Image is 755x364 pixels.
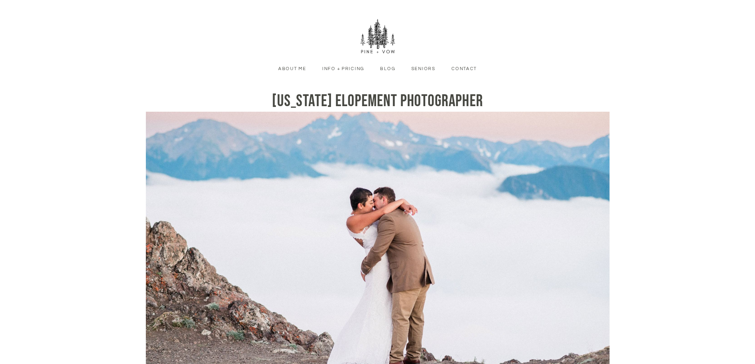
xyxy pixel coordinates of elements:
[445,65,483,72] a: Contact
[374,65,401,72] a: Blog
[405,65,441,72] a: Seniors
[360,19,396,55] img: Pine + Vow
[272,65,312,72] a: About Me
[272,91,483,111] span: [US_STATE] Elopement Photographer
[316,65,370,72] a: Info + Pricing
